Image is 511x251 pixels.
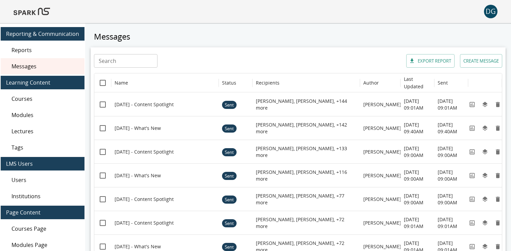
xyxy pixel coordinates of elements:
span: Tags [11,143,79,152]
svg: Remove [494,101,501,108]
span: Learning Content [6,78,79,87]
p: [DATE] 09:01AM [438,98,465,111]
svg: Remove [494,220,501,226]
p: [DATE] 09:40AM [438,121,465,135]
div: LMS Users [1,157,84,170]
p: [PERSON_NAME] [363,101,401,108]
p: [PERSON_NAME], [PERSON_NAME], +144 more [256,98,357,111]
div: Reporting & Communication [1,27,84,41]
button: Create message [460,54,502,68]
button: Remove [493,170,503,181]
span: Sent [222,188,237,211]
p: [PERSON_NAME], [PERSON_NAME], +133 more [256,145,357,159]
div: Institutions [1,188,84,204]
span: Sent [222,164,237,188]
span: Users [11,176,79,184]
button: Duplicate [480,194,490,204]
p: [DATE] 09:01AM [404,98,431,111]
div: Users [1,172,84,188]
span: Institutions [11,192,79,200]
p: [PERSON_NAME] [363,196,401,203]
svg: Duplicate [482,243,488,250]
p: [PERSON_NAME] [363,172,401,179]
div: Author [363,79,379,86]
button: Duplicate [480,147,490,157]
svg: View [469,196,476,203]
span: Reports [11,46,79,54]
button: Remove [493,99,503,110]
div: Reports [1,42,84,58]
svg: Remove [494,149,501,155]
div: Courses [1,91,84,107]
button: Export report [406,54,455,68]
button: View [467,170,477,181]
span: Lectures [11,127,79,135]
span: Reporting & Communication [6,30,79,38]
span: Sent [222,212,237,235]
p: [DATE] 09:00AM [438,169,465,182]
svg: View [469,101,476,108]
button: Remove [493,194,503,204]
svg: Duplicate [482,149,488,155]
span: Modules [11,111,79,119]
h6: Last Updated [404,75,430,90]
p: [DATE] 09:00AM [404,169,431,182]
svg: Duplicate [482,101,488,108]
button: Duplicate [480,218,490,228]
p: [PERSON_NAME] [363,220,401,226]
div: Lectures [1,123,84,139]
span: Sent [222,117,237,140]
div: Messages [1,58,84,74]
p: [DATE] 09:00AM [438,145,465,159]
div: Name [115,79,128,86]
svg: View [469,125,476,132]
svg: View [469,149,476,155]
button: Duplicate [480,170,490,181]
button: account of current user [484,5,497,18]
svg: View [469,172,476,179]
div: Tags [1,139,84,156]
img: Logo of SPARK at Stanford [14,3,50,20]
button: Duplicate [480,99,490,110]
svg: Duplicate [482,172,488,179]
p: [DATE] 09:00AM [404,145,431,159]
button: Duplicate [480,123,490,133]
button: View [467,99,477,110]
p: [PERSON_NAME] [363,149,401,155]
svg: View [469,243,476,250]
p: [PERSON_NAME] [363,243,401,250]
span: Courses Page [11,225,79,233]
p: [PERSON_NAME], [PERSON_NAME], +77 more [256,192,357,206]
svg: Duplicate [482,196,488,203]
span: Sent [222,141,237,164]
span: Page Content [6,208,79,216]
div: Sent [438,79,448,86]
div: Page Content [1,206,84,219]
p: [DATE] 09:01AM [438,216,465,230]
p: [DATE] 09:00AM [404,192,431,206]
button: View [467,218,477,228]
div: Status [222,79,236,86]
span: LMS Users [6,160,79,168]
div: Learning Content [1,76,84,89]
h5: Messages [91,31,506,42]
button: View [467,194,477,204]
p: [PERSON_NAME] [363,125,401,132]
span: Courses [11,95,79,103]
p: [PERSON_NAME], [PERSON_NAME], +142 more [256,121,357,135]
div: Recipients [256,79,279,86]
button: Remove [493,147,503,157]
p: [PERSON_NAME], [PERSON_NAME], +116 more [256,169,357,182]
div: Courses Page [1,221,84,237]
span: Sent [222,93,237,117]
button: View [467,123,477,133]
svg: Duplicate [482,220,488,226]
svg: Remove [494,196,501,203]
svg: Duplicate [482,125,488,132]
svg: Remove [494,125,501,132]
p: [DATE] 09:01AM [404,216,431,230]
p: [DATE] 09:40AM [404,121,431,135]
svg: View [469,220,476,226]
div: Modules [1,107,84,123]
button: Remove [493,123,503,133]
